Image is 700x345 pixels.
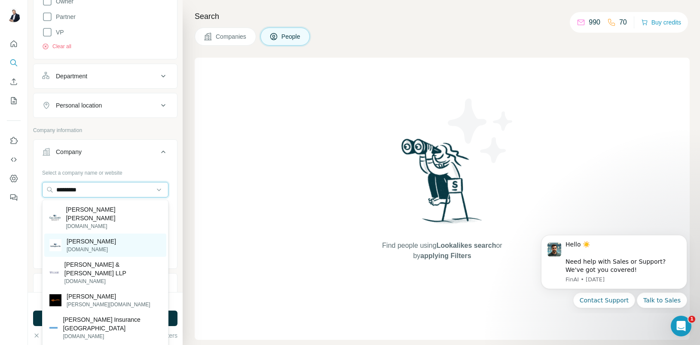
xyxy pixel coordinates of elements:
[7,152,21,167] button: Use Surfe API
[33,126,177,134] p: Company information
[49,327,58,329] img: Gallagher Insurance New Zealand
[49,212,61,223] img: Gallagher Bassett
[34,142,177,166] button: Company
[33,331,58,340] button: Clear
[34,275,177,296] button: Industry
[671,316,691,336] iframe: Intercom live chat
[420,252,471,259] span: applying Filters
[7,9,21,22] img: Avatar
[7,171,21,186] button: Dashboard
[442,92,520,169] img: Surfe Illustration - Stars
[7,36,21,52] button: Quick start
[195,10,690,22] h4: Search
[42,43,71,50] button: Clear all
[67,237,116,246] p: [PERSON_NAME]
[34,66,177,86] button: Department
[49,268,59,278] img: Willkie Farr & Gallagher LLP
[397,136,487,232] img: Surfe Illustration - Woman searching with binoculars
[67,246,116,253] p: [DOMAIN_NAME]
[34,95,177,116] button: Personal location
[7,133,21,148] button: Use Surfe on LinkedIn
[49,294,61,306] img: Gallagher
[7,55,21,71] button: Search
[373,240,511,261] span: Find people using or by
[63,315,161,333] p: [PERSON_NAME] Insurance [GEOGRAPHIC_DATA]
[641,16,681,28] button: Buy credits
[64,277,161,285] p: [DOMAIN_NAME]
[281,32,301,41] span: People
[67,301,150,308] p: [PERSON_NAME][DOMAIN_NAME]
[619,17,627,28] p: 70
[52,28,64,37] span: VP
[63,333,161,340] p: [DOMAIN_NAME]
[437,242,496,249] span: Lookalikes search
[66,222,161,230] p: [DOMAIN_NAME]
[7,93,21,108] button: My lists
[56,101,102,110] div: Personal location
[7,74,21,89] button: Enrich CSV
[216,32,247,41] span: Companies
[49,239,61,251] img: Gallagher
[589,17,600,28] p: 990
[528,227,700,313] iframe: Intercom notifications message
[66,205,161,222] p: [PERSON_NAME] [PERSON_NAME]
[42,166,168,177] div: Select a company name or website
[64,260,161,277] p: [PERSON_NAME] & [PERSON_NAME] LLP
[56,72,87,80] div: Department
[56,148,82,156] div: Company
[7,190,21,205] button: Feedback
[52,12,76,21] span: Partner
[33,311,177,326] button: Run search
[688,316,695,323] span: 1
[67,292,150,301] p: [PERSON_NAME]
